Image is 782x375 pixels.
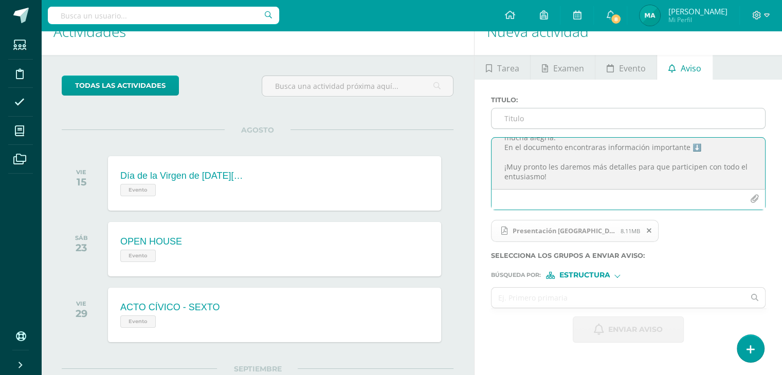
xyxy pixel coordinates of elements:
div: VIE [76,168,86,176]
span: Evento [120,250,156,262]
div: 15 [76,176,86,188]
a: todas las Actividades [62,76,179,96]
span: Evento [619,56,646,81]
div: SÁB [75,234,88,241]
a: Examen [531,55,595,80]
input: Titulo [492,108,765,128]
span: Aviso [681,56,701,81]
img: 89b96305ba49cfb70fcfc9f667f77a01.png [640,5,660,26]
span: Estructura [559,272,610,278]
span: Examen [553,56,584,81]
span: Búsqueda por : [491,272,541,278]
h1: Nueva actividad [487,8,770,55]
button: Enviar aviso [573,316,684,343]
a: Aviso [657,55,712,80]
input: Busca un usuario... [48,7,279,24]
a: Evento [595,55,657,80]
span: SEPTIEMBRE [217,364,298,373]
a: Tarea [475,55,530,80]
label: Titulo : [491,96,766,104]
div: 29 [76,307,87,320]
span: Mi Perfil [668,15,727,24]
div: VIE [76,300,87,307]
span: Presentación Guatemala.pdf [491,220,659,242]
span: 8 [610,13,622,25]
span: Evento [120,184,156,196]
span: Tarea [497,56,519,81]
span: Enviar aviso [608,317,663,342]
span: 8.11MB [621,227,640,235]
div: Día de la Virgen de [DATE][PERSON_NAME] - Asueto [120,171,244,181]
div: ACTO CÍVICO - SEXTO [120,302,220,313]
label: Selecciona los grupos a enviar aviso : [491,252,766,259]
span: Evento [120,315,156,328]
span: [PERSON_NAME] [668,6,727,16]
div: 23 [75,241,88,254]
div: OPEN HOUSE [120,236,182,247]
span: Presentación [GEOGRAPHIC_DATA]pdf [507,227,621,235]
span: AGOSTO [225,125,290,135]
input: Ej. Primero primaria [492,288,744,308]
div: [object Object] [546,272,623,279]
textarea: Queridos alumnos: Estamos muy próximos a celebrar nuestras actividades patrias 🎉 Prepárense para ... [492,138,765,189]
h1: Actividades [53,8,462,55]
span: Remover archivo [641,225,658,236]
input: Busca una actividad próxima aquí... [262,76,453,96]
